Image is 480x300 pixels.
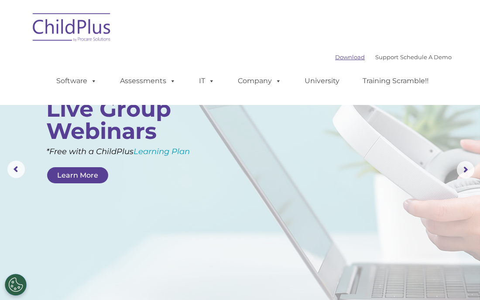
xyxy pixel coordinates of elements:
[48,72,106,90] a: Software
[28,7,116,51] img: ChildPlus by Procare Solutions
[111,72,185,90] a: Assessments
[335,54,452,61] font: |
[46,98,202,142] rs-layer: Live Group Webinars
[47,167,108,183] a: Learn More
[335,54,365,61] a: Download
[400,54,452,61] a: Schedule A Demo
[190,72,223,90] a: IT
[375,54,398,61] a: Support
[134,147,190,156] a: Learning Plan
[296,72,348,90] a: University
[5,274,27,296] button: Cookies Settings
[46,145,216,159] rs-layer: *Free with a ChildPlus
[354,72,437,90] a: Training Scramble!!
[229,72,290,90] a: Company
